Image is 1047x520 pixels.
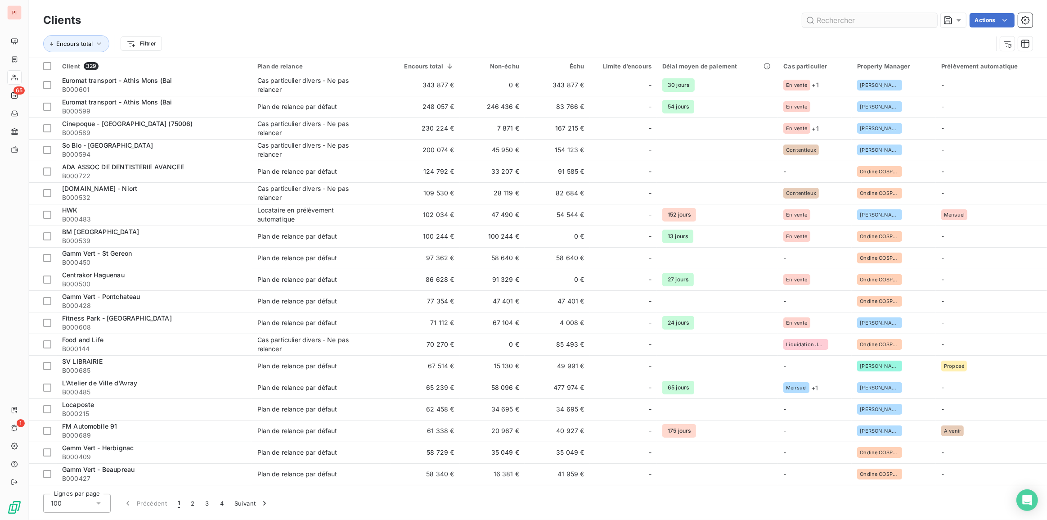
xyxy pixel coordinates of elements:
[860,385,899,390] span: [PERSON_NAME]
[391,355,459,377] td: 67 514 €
[200,494,215,513] button: 3
[786,126,807,131] span: En vente
[941,405,944,413] span: -
[662,316,694,330] span: 24 jours
[525,247,590,269] td: 58 640 €
[941,297,944,305] span: -
[802,13,937,27] input: Rechercher
[941,146,944,154] span: -
[649,124,652,133] span: -
[941,448,944,456] span: -
[783,470,786,478] span: -
[391,312,459,334] td: 71 112 €
[391,269,459,290] td: 86 628 €
[786,147,816,153] span: Contentieux
[941,189,944,197] span: -
[786,385,807,390] span: Mensuel
[944,428,961,434] span: A venir
[649,81,652,90] span: -
[62,280,247,289] span: B000500
[257,167,337,176] div: Plan de relance par défaut
[525,139,590,161] td: 154 123 €
[662,63,773,70] div: Délai moyen de paiement
[62,150,247,159] span: B000594
[460,182,525,204] td: 28 119 €
[391,377,459,398] td: 65 239 €
[860,320,899,326] span: [PERSON_NAME]
[649,232,652,241] span: -
[229,494,274,513] button: Suivant
[649,470,652,479] span: -
[62,301,247,310] span: B000428
[62,474,247,483] span: B000427
[215,494,229,513] button: 4
[460,312,525,334] td: 67 104 €
[391,463,459,485] td: 58 340 €
[649,145,652,154] span: -
[812,80,819,90] span: + 1
[62,107,247,116] span: B000599
[941,81,944,89] span: -
[62,431,247,440] span: B000689
[786,104,807,109] span: En vente
[944,363,964,369] span: Proposé
[860,212,899,217] span: [PERSON_NAME]
[860,407,899,412] span: [PERSON_NAME]
[391,226,459,247] td: 100 244 €
[257,448,337,457] div: Plan de relance par défaut
[595,63,652,70] div: Limite d’encours
[62,215,247,224] span: B000483
[62,85,247,94] span: B000601
[786,277,807,282] span: En vente
[783,448,786,456] span: -
[860,363,899,369] span: [PERSON_NAME]
[941,232,944,240] span: -
[460,204,525,226] td: 47 490 €
[62,344,247,353] span: B000144
[62,98,172,106] span: Euromat transport - Athis Mons (Bai
[786,342,826,347] span: Liquidation Judiciaire
[460,442,525,463] td: 35 049 €
[525,269,590,290] td: 0 €
[525,420,590,442] td: 40 927 €
[257,335,370,353] div: Cas particulier divers - Ne pas relancer
[860,126,899,131] span: [PERSON_NAME]
[860,147,899,153] span: [PERSON_NAME]
[172,494,185,513] button: 1
[62,63,80,70] span: Client
[391,204,459,226] td: 102 034 €
[62,357,103,365] span: SV LIBRAIRIE
[62,141,153,149] span: So Bio - [GEOGRAPHIC_DATA]
[84,62,99,70] span: 329
[257,383,337,392] div: Plan de relance par défaut
[944,212,965,217] span: Mensuel
[121,36,162,51] button: Filtrer
[62,163,184,171] span: ADA ASSOC DE DENTISTERIE AVANCEE
[391,485,459,506] td: 55 709 €
[857,63,930,70] div: Property Manager
[460,118,525,139] td: 7 871 €
[649,167,652,176] span: -
[396,63,454,70] div: Encours total
[391,74,459,96] td: 343 877 €
[786,82,807,88] span: En vente
[257,253,337,262] div: Plan de relance par défaut
[391,247,459,269] td: 97 362 €
[525,74,590,96] td: 343 877 €
[786,190,816,196] span: Contentieux
[62,422,117,430] span: FM Automobile 91
[62,271,125,279] span: Centrakor Haguenau
[783,297,786,305] span: -
[62,185,137,192] span: [DOMAIN_NAME] - Niort
[525,161,590,182] td: 91 585 €
[257,470,337,479] div: Plan de relance par défaut
[649,362,652,371] span: -
[62,258,247,267] span: B000450
[525,182,590,204] td: 82 684 €
[525,485,590,506] td: 46 335 €
[941,470,944,478] span: -
[391,334,459,355] td: 70 270 €
[941,319,944,326] span: -
[525,442,590,463] td: 35 049 €
[257,318,337,327] div: Plan de relance par défaut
